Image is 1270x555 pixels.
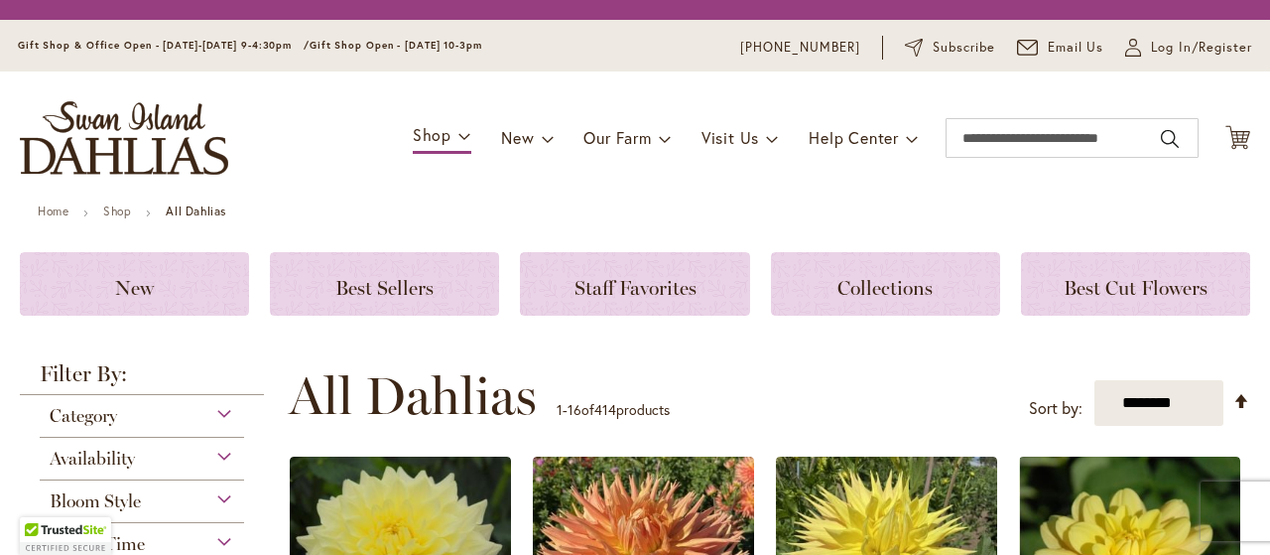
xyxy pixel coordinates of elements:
[166,204,226,218] strong: All Dahlias
[18,39,310,52] span: Gift Shop & Office Open - [DATE]-[DATE] 9-4:30pm /
[413,124,451,145] span: Shop
[1064,276,1207,300] span: Best Cut Flowers
[103,204,131,218] a: Shop
[501,127,534,148] span: New
[740,38,860,58] a: [PHONE_NUMBER]
[20,252,249,316] a: New
[574,276,697,300] span: Staff Favorites
[583,127,651,148] span: Our Farm
[20,517,111,555] div: TrustedSite Certified
[594,400,616,419] span: 414
[50,405,117,427] span: Category
[1151,38,1252,58] span: Log In/Register
[809,127,899,148] span: Help Center
[335,276,434,300] span: Best Sellers
[837,276,933,300] span: Collections
[289,366,537,426] span: All Dahlias
[1021,252,1250,316] a: Best Cut Flowers
[557,400,563,419] span: 1
[270,252,499,316] a: Best Sellers
[310,39,482,52] span: Gift Shop Open - [DATE] 10-3pm
[568,400,581,419] span: 16
[20,363,264,395] strong: Filter By:
[905,38,995,58] a: Subscribe
[1017,38,1104,58] a: Email Us
[38,204,68,218] a: Home
[1048,38,1104,58] span: Email Us
[50,448,135,470] span: Availability
[701,127,759,148] span: Visit Us
[1161,123,1179,155] button: Search
[520,252,749,316] a: Staff Favorites
[20,101,228,175] a: store logo
[115,276,154,300] span: New
[50,490,141,512] span: Bloom Style
[771,252,1000,316] a: Collections
[557,394,670,426] p: - of products
[933,38,995,58] span: Subscribe
[1029,390,1082,427] label: Sort by:
[1125,38,1252,58] a: Log In/Register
